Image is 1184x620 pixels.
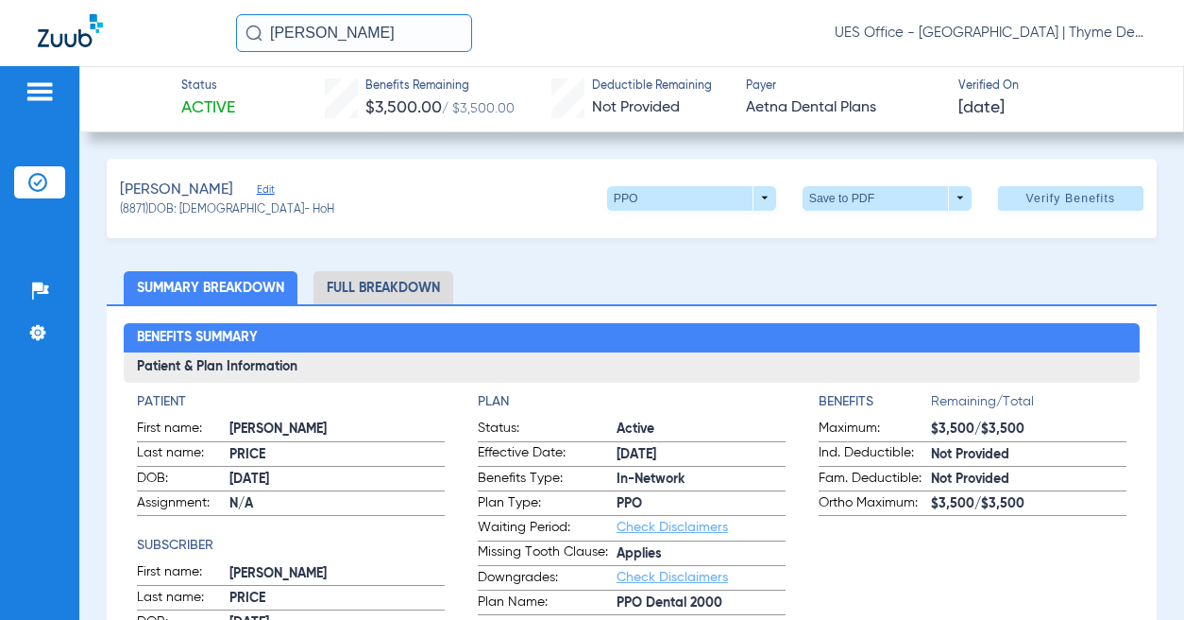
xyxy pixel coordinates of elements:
span: PRICE [229,589,445,609]
span: Not Provided [592,100,680,115]
span: [DATE] [229,470,445,490]
span: In-Network [617,470,786,490]
span: Downgrades: [478,568,617,591]
li: Full Breakdown [313,271,453,304]
button: Verify Benefits [998,186,1143,211]
span: Ind. Deductible: [819,443,931,466]
span: PRICE [229,445,445,465]
span: Benefits Type: [478,469,617,491]
span: Plan Type: [478,493,617,516]
span: Fam. Deductible: [819,469,931,491]
span: Remaining/Total [931,392,1126,419]
span: N/A [229,494,445,514]
span: [DATE] [958,96,1005,120]
span: PPO Dental 2000 [617,594,786,613]
span: PPO [617,494,786,514]
h2: Benefits Summary [124,323,1141,353]
button: PPO [607,186,776,211]
span: Status: [478,419,617,441]
span: Deductible Remaining [592,78,712,95]
h4: Benefits [819,392,931,412]
span: Maximum: [819,419,931,441]
span: Benefits Remaining [365,78,515,95]
span: Waiting Period: [478,518,617,541]
span: Effective Date: [478,443,617,466]
span: Last name: [137,588,229,611]
img: hamburger-icon [25,80,55,103]
span: First name: [137,562,229,585]
h4: Plan [478,392,786,412]
span: Active [617,420,786,439]
span: Active [181,96,235,120]
span: Applies [617,544,786,564]
span: Assignment: [137,493,229,516]
span: Last name: [137,443,229,466]
span: Payer [746,78,941,95]
span: $3,500.00 [365,99,442,116]
span: [PERSON_NAME] [229,420,445,439]
span: / $3,500.00 [442,102,515,115]
h3: Patient & Plan Information [124,353,1141,383]
h4: Subscriber [137,536,445,556]
span: Verify Benefits [1025,191,1115,206]
span: Not Provided [931,445,1126,465]
iframe: Chat Widget [1090,529,1184,620]
span: Verified On [958,78,1154,95]
span: [PERSON_NAME] [120,179,233,202]
button: Save to PDF [803,186,972,211]
span: DOB: [137,469,229,491]
span: Plan Name: [478,593,617,615]
a: Check Disclaimers [617,571,728,584]
span: UES Office - [GEOGRAPHIC_DATA] | Thyme Dental Care [835,24,1146,43]
span: Ortho Maximum: [819,493,931,516]
span: Status [181,78,235,95]
img: Search Icon [245,25,262,42]
h4: Patient [137,392,445,412]
app-breakdown-title: Benefits [819,392,931,419]
span: Missing Tooth Clause: [478,542,617,565]
li: Summary Breakdown [124,271,297,304]
span: [PERSON_NAME] [229,564,445,584]
span: Edit [257,183,274,201]
span: $3,500/$3,500 [931,420,1126,439]
span: Aetna Dental Plans [746,96,941,120]
span: Not Provided [931,470,1126,490]
input: Search for patients [236,14,472,52]
span: [DATE] [617,445,786,465]
span: First name: [137,419,229,441]
a: Check Disclaimers [617,521,728,534]
span: (8871) DOB: [DEMOGRAPHIC_DATA] - HoH [120,202,334,219]
span: $3,500/$3,500 [931,494,1126,514]
img: Zuub Logo [38,14,103,47]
